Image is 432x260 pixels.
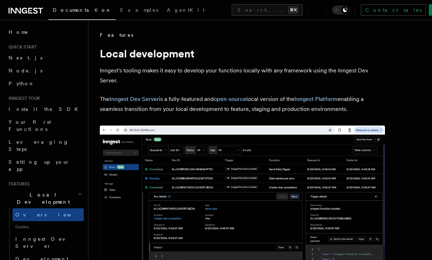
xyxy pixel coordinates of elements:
button: Toggle dark mode [332,6,349,14]
a: Examples [116,2,163,19]
span: Inngest Dev Server [15,236,76,249]
span: Your first Functions [9,119,51,132]
span: Quick start [6,44,37,50]
button: Search...⌘K [232,4,303,16]
a: Contact sales [361,4,426,16]
span: Features [6,181,30,187]
span: Inngest tour [6,96,40,101]
a: Leveraging Steps [6,136,84,156]
a: Python [6,77,84,90]
kbd: ⌘K [288,6,298,14]
a: Home [6,26,84,39]
span: Next.js [9,55,42,61]
a: Inngest Dev Server [109,96,159,102]
span: Features [100,31,133,39]
span: Local Development [6,191,78,205]
h1: Local development [100,47,385,60]
button: Local Development [6,188,84,208]
a: Setting up your app [6,156,84,175]
span: Setting up your app [9,159,70,172]
span: Install the SDK [9,106,82,112]
a: Node.js [6,64,84,77]
span: Guides [12,221,84,233]
a: Your first Functions [6,116,84,136]
p: Inngest's tooling makes it easy to develop your functions locally with any framework using the In... [100,66,385,86]
p: The is a fully-featured and local version of the enabling a seamless transition from your local d... [100,94,385,114]
a: Inngest Platform [294,96,338,102]
a: Documentation [48,2,116,20]
span: Documentation [53,7,112,13]
span: AgentKit [167,7,205,13]
span: Overview [15,212,89,218]
a: Next.js [6,51,84,64]
a: Install the SDK [6,103,84,116]
span: Python [9,81,35,86]
a: Inngest Dev Server [12,233,84,253]
span: Leveraging Steps [9,139,69,152]
span: Examples [120,7,158,13]
a: Overview [12,208,84,221]
span: Home [9,29,29,36]
a: open-source [214,96,246,102]
a: AgentKit [163,2,209,19]
span: Node.js [9,68,42,73]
